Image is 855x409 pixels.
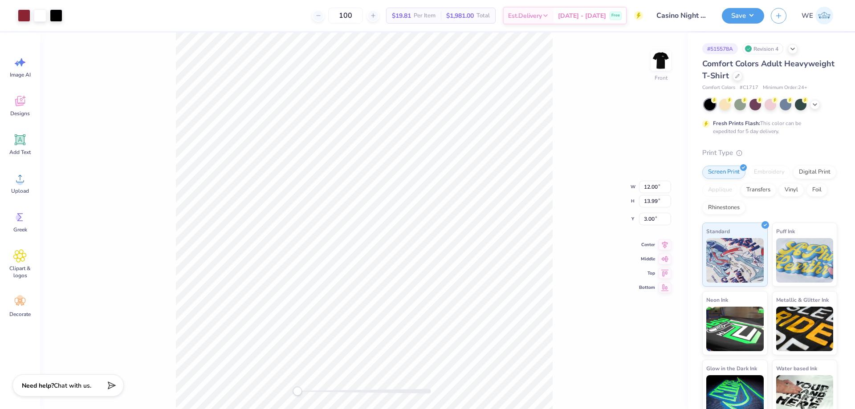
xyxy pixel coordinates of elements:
[740,84,758,92] span: # C1717
[706,238,764,283] img: Standard
[639,255,655,263] span: Middle
[392,11,411,20] span: $19.81
[776,227,795,236] span: Puff Ink
[414,11,436,20] span: Per Item
[706,364,757,373] span: Glow in the Dark Ink
[702,58,835,81] span: Comfort Colors Adult Heavyweight T-Shirt
[639,270,655,277] span: Top
[815,7,833,24] img: Werrine Empeynado
[9,311,31,318] span: Decorate
[11,187,29,194] span: Upload
[722,8,764,24] button: Save
[713,120,760,127] strong: Fresh Prints Flash:
[702,166,745,179] div: Screen Print
[776,307,834,351] img: Metallic & Glitter Ink
[558,11,606,20] span: [DATE] - [DATE]
[776,295,829,304] span: Metallic & Glitter Ink
[702,183,738,197] div: Applique
[702,148,837,158] div: Print Type
[476,11,490,20] span: Total
[446,11,474,20] span: $1,981.00
[776,238,834,283] img: Puff Ink
[639,284,655,291] span: Bottom
[9,149,31,156] span: Add Text
[650,7,715,24] input: Untitled Design
[802,11,813,21] span: WE
[713,119,822,135] div: This color can be expedited for 5 day delivery.
[706,307,764,351] img: Neon Ink
[611,12,620,19] span: Free
[328,8,363,24] input: – –
[763,84,807,92] span: Minimum Order: 24 +
[702,43,738,54] div: # 515578A
[702,201,745,215] div: Rhinestones
[798,7,837,24] a: WE
[776,364,817,373] span: Water based Ink
[508,11,542,20] span: Est. Delivery
[793,166,836,179] div: Digital Print
[748,166,790,179] div: Embroidery
[22,381,54,390] strong: Need help?
[779,183,804,197] div: Vinyl
[741,183,776,197] div: Transfers
[806,183,827,197] div: Foil
[13,226,27,233] span: Greek
[5,265,35,279] span: Clipart & logos
[702,84,735,92] span: Comfort Colors
[639,241,655,248] span: Center
[706,227,730,236] span: Standard
[10,110,30,117] span: Designs
[54,381,91,390] span: Chat with us.
[742,43,783,54] div: Revision 4
[706,295,728,304] span: Neon Ink
[652,52,670,69] img: Front
[655,74,668,82] div: Front
[293,387,302,396] div: Accessibility label
[10,71,31,78] span: Image AI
